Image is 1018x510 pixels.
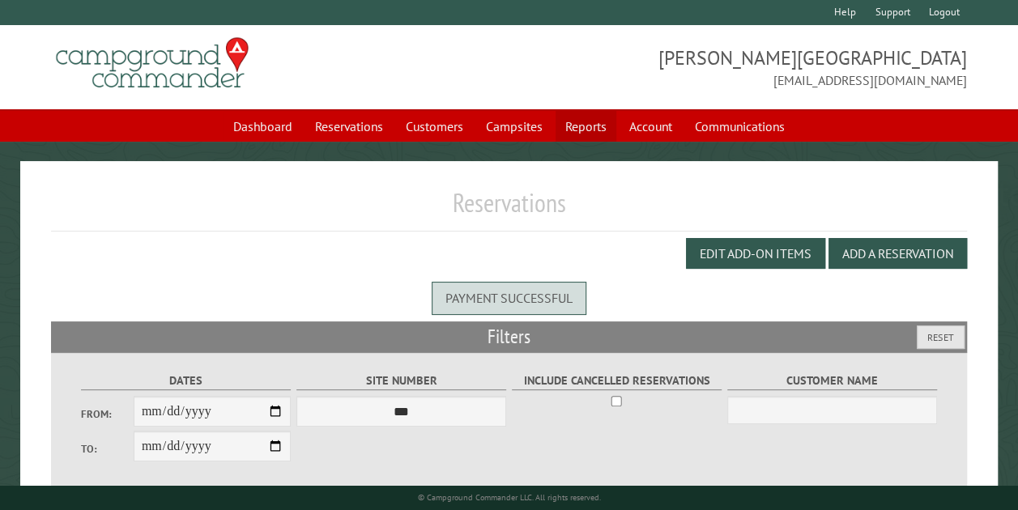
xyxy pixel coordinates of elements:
button: Edit Add-on Items [686,238,825,269]
a: Communications [685,111,794,142]
label: Dates [81,372,291,390]
a: Campsites [476,111,552,142]
a: Account [620,111,682,142]
h2: Filters [51,321,967,352]
a: Reports [556,111,616,142]
h1: Reservations [51,187,967,232]
label: From: [81,406,134,422]
a: Reservations [305,111,393,142]
label: Include Cancelled Reservations [512,372,722,390]
label: Customer Name [727,372,937,390]
button: Reset [917,325,965,349]
label: Site Number [296,372,506,390]
span: [PERSON_NAME][GEOGRAPHIC_DATA] [EMAIL_ADDRESS][DOMAIN_NAME] [509,45,968,90]
label: To: [81,441,134,457]
a: Dashboard [224,111,302,142]
img: Campground Commander [51,32,253,95]
small: © Campground Commander LLC. All rights reserved. [418,492,601,503]
button: Add a Reservation [828,238,967,269]
div: Payment successful [432,282,586,314]
a: Customers [396,111,473,142]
